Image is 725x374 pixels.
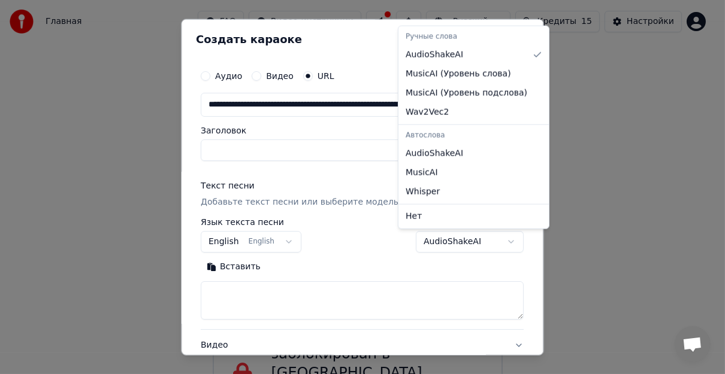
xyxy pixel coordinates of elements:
[406,49,463,61] span: AudioShakeAI
[406,167,438,179] span: MusicAI
[406,68,511,80] span: MusicAI ( Уровень слова )
[401,127,546,144] div: Автослова
[401,29,546,45] div: Ручные слова
[406,186,440,197] span: Whisper
[406,87,527,99] span: MusicAI ( Уровень подслова )
[406,107,449,118] span: Wav2Vec2
[406,148,463,160] span: AudioShakeAI
[406,210,422,222] span: Нет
